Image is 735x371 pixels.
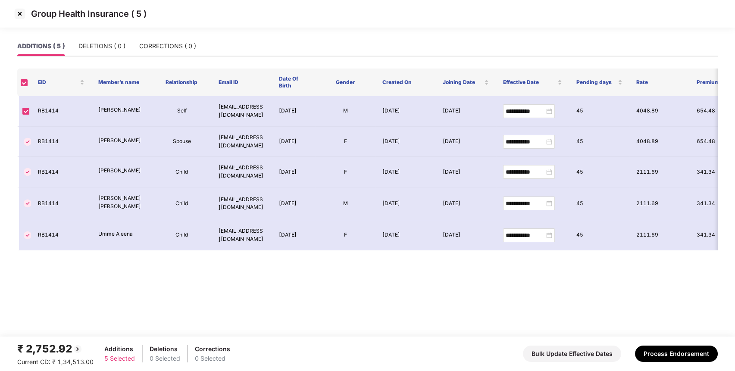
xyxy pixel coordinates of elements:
td: [DATE] [436,157,496,187]
td: 45 [569,127,630,157]
td: Child [152,157,212,187]
th: EID [31,69,91,96]
td: [EMAIL_ADDRESS][DOMAIN_NAME] [212,127,272,157]
td: F [315,127,375,157]
div: Deletions [150,344,180,354]
span: EID [38,79,78,86]
div: ADDITIONS ( 5 ) [17,41,65,51]
th: Effective Date [496,69,569,96]
td: 45 [569,157,630,187]
td: RB1414 [31,187,91,220]
td: M [315,96,375,127]
p: [PERSON_NAME] [98,137,145,145]
td: [DATE] [272,127,315,157]
td: [DATE] [272,157,315,187]
td: [DATE] [436,127,496,157]
button: Bulk Update Effective Dates [523,346,621,362]
p: [PERSON_NAME] [PERSON_NAME] [98,194,145,211]
td: [EMAIL_ADDRESS][DOMAIN_NAME] [212,157,272,187]
td: [DATE] [436,220,496,251]
img: svg+xml;base64,PHN2ZyBpZD0iVGljay0zMngzMiIgeG1sbnM9Imh0dHA6Ly93d3cudzMub3JnLzIwMDAvc3ZnIiB3aWR0aD... [22,198,33,209]
td: 45 [569,220,630,251]
td: 2111.69 [629,187,690,220]
th: Relationship [152,69,212,96]
th: Member’s name [91,69,152,96]
div: DELETIONS ( 0 ) [78,41,125,51]
div: CORRECTIONS ( 0 ) [139,41,196,51]
p: Umme Aleena [98,230,145,238]
img: svg+xml;base64,PHN2ZyBpZD0iVGljay0zMngzMiIgeG1sbnM9Imh0dHA6Ly93d3cudzMub3JnLzIwMDAvc3ZnIiB3aWR0aD... [22,230,33,240]
td: Self [152,96,212,127]
td: [DATE] [436,96,496,127]
img: svg+xml;base64,PHN2ZyBpZD0iVGljay0zMngzMiIgeG1sbnM9Imh0dHA6Ly93d3cudzMub3JnLzIwMDAvc3ZnIiB3aWR0aD... [22,137,33,147]
div: Corrections [195,344,230,354]
th: Date Of Birth [272,69,315,96]
td: RB1414 [31,220,91,251]
div: ₹ 2,752.92 [17,341,94,357]
p: [PERSON_NAME] [98,167,145,175]
td: M [315,187,375,220]
div: 5 Selected [104,354,135,363]
button: Process Endorsement [635,346,718,362]
td: Spouse [152,127,212,157]
p: [PERSON_NAME] [98,106,145,114]
div: 0 Selected [150,354,180,363]
div: 0 Selected [195,354,230,363]
td: [DATE] [436,187,496,220]
td: RB1414 [31,127,91,157]
img: svg+xml;base64,PHN2ZyBpZD0iQ3Jvc3MtMzJ4MzIiIHhtbG5zPSJodHRwOi8vd3d3LnczLm9yZy8yMDAwL3N2ZyIgd2lkdG... [13,7,27,21]
td: [EMAIL_ADDRESS][DOMAIN_NAME] [212,220,272,251]
td: 2111.69 [629,220,690,251]
td: 45 [569,187,630,220]
th: Created On [375,69,436,96]
th: Email ID [212,69,272,96]
td: RB1414 [31,157,91,187]
td: [DATE] [375,96,436,127]
p: Group Health Insurance ( 5 ) [31,9,147,19]
span: Effective Date [503,79,556,86]
td: [DATE] [272,220,315,251]
td: Child [152,187,212,220]
td: [DATE] [272,187,315,220]
td: Child [152,220,212,251]
td: 4048.89 [629,127,690,157]
td: [DATE] [375,220,436,251]
th: Gender [315,69,375,96]
td: [DATE] [375,127,436,157]
td: [DATE] [375,157,436,187]
th: Joining Date [436,69,496,96]
td: [DATE] [375,187,436,220]
img: svg+xml;base64,PHN2ZyBpZD0iQmFjay0yMHgyMCIgeG1sbnM9Imh0dHA6Ly93d3cudzMub3JnLzIwMDAvc3ZnIiB3aWR0aD... [72,344,83,354]
td: F [315,220,375,251]
div: Additions [104,344,135,354]
td: RB1414 [31,96,91,127]
td: F [315,157,375,187]
span: Pending days [576,79,616,86]
img: svg+xml;base64,PHN2ZyBpZD0iVGljay0zMngzMiIgeG1sbnM9Imh0dHA6Ly93d3cudzMub3JnLzIwMDAvc3ZnIiB3aWR0aD... [22,167,33,177]
td: 4048.89 [629,96,690,127]
th: Rate [629,69,690,96]
th: Pending days [569,69,629,96]
span: Current CD: ₹ 1,34,513.00 [17,358,94,365]
span: Joining Date [443,79,483,86]
td: [EMAIL_ADDRESS][DOMAIN_NAME] [212,96,272,127]
td: [DATE] [272,96,315,127]
td: 2111.69 [629,157,690,187]
td: 45 [569,96,630,127]
td: [EMAIL_ADDRESS][DOMAIN_NAME] [212,187,272,220]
